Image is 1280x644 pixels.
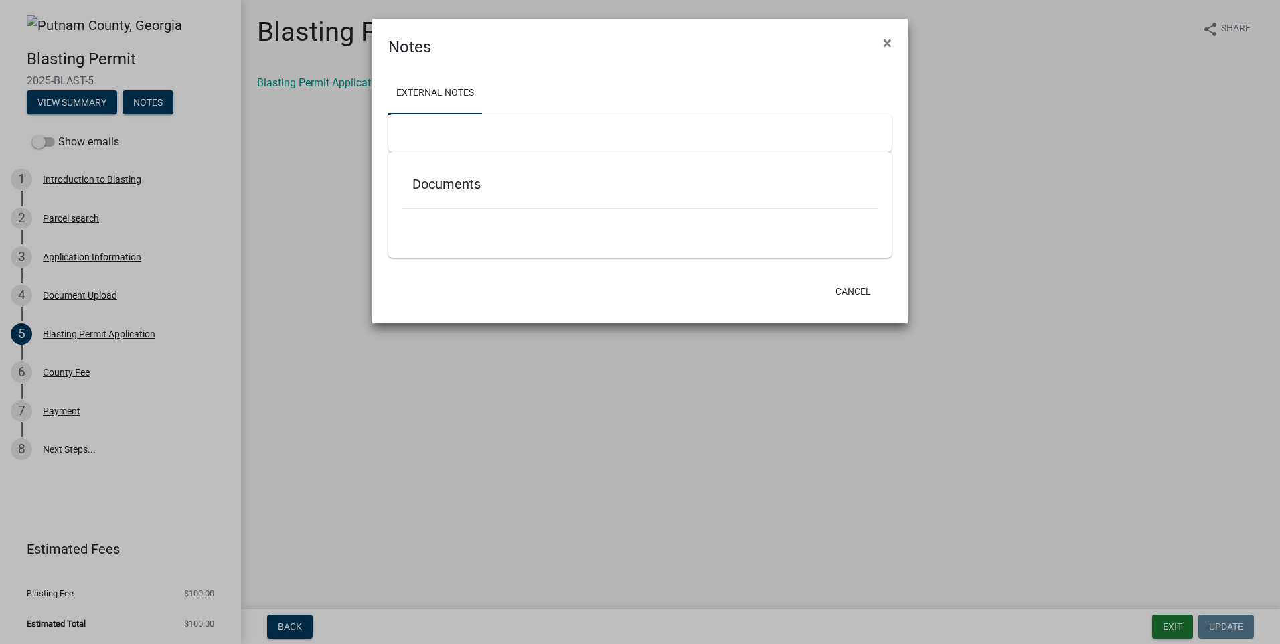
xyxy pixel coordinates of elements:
h4: Notes [388,35,431,59]
h5: Documents [412,176,868,192]
button: Cancel [825,279,882,303]
button: Close [872,24,902,62]
span: × [883,33,892,52]
a: External Notes [388,72,482,115]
